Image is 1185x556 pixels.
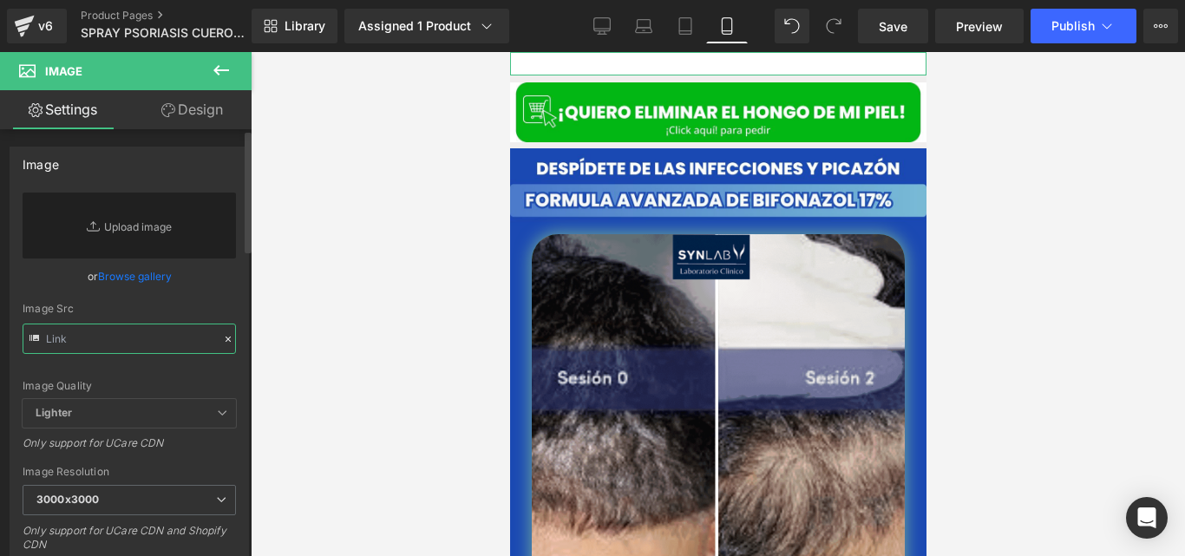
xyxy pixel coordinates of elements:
a: Mobile [706,9,748,43]
a: Product Pages [81,9,280,23]
div: Only support for UCare CDN [23,436,236,461]
button: Undo [775,9,809,43]
a: Tablet [665,9,706,43]
span: Publish [1051,19,1095,33]
div: v6 [35,15,56,37]
a: Preview [935,9,1024,43]
span: SPRAY PSORIASIS CUERO CABELLUDO [81,26,247,40]
a: Desktop [581,9,623,43]
div: or [23,267,236,285]
button: Publish [1031,9,1136,43]
div: Image [23,147,59,172]
span: Save [879,17,907,36]
a: Design [129,90,255,129]
span: Image [45,64,82,78]
a: Laptop [623,9,665,43]
div: Image Resolution [23,466,236,478]
div: Image Quality [23,380,236,392]
b: Lighter [36,406,72,419]
div: Image Src [23,303,236,315]
button: Redo [816,9,851,43]
span: Library [285,18,325,34]
button: More [1143,9,1178,43]
div: Open Intercom Messenger [1126,497,1168,539]
a: v6 [7,9,67,43]
span: Preview [956,17,1003,36]
a: New Library [252,9,337,43]
input: Link [23,324,236,354]
b: 3000x3000 [36,493,99,506]
div: Assigned 1 Product [358,17,495,35]
a: Browse gallery [98,261,172,291]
